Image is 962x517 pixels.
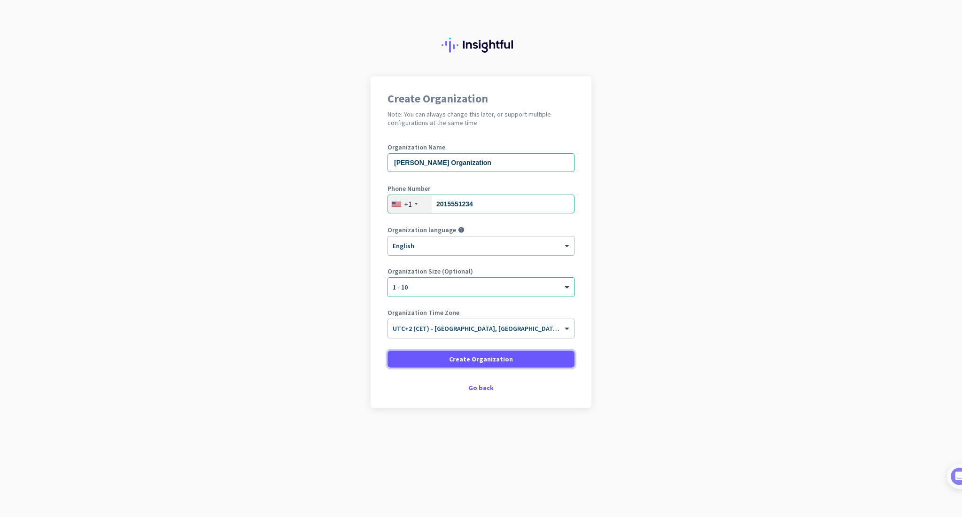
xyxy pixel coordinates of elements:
[458,227,465,233] i: help
[388,227,456,233] label: Organization language
[388,195,574,213] input: 201-555-0123
[388,268,574,274] label: Organization Size (Optional)
[388,309,574,316] label: Organization Time Zone
[388,110,574,127] h2: Note: You can always change this later, or support multiple configurations at the same time
[388,351,574,368] button: Create Organization
[388,185,574,192] label: Phone Number
[442,38,520,53] img: Insightful
[388,144,574,150] label: Organization Name
[404,199,412,209] div: +1
[388,153,574,172] input: What is the name of your organization?
[449,354,513,364] span: Create Organization
[388,93,574,104] h1: Create Organization
[388,384,574,391] div: Go back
